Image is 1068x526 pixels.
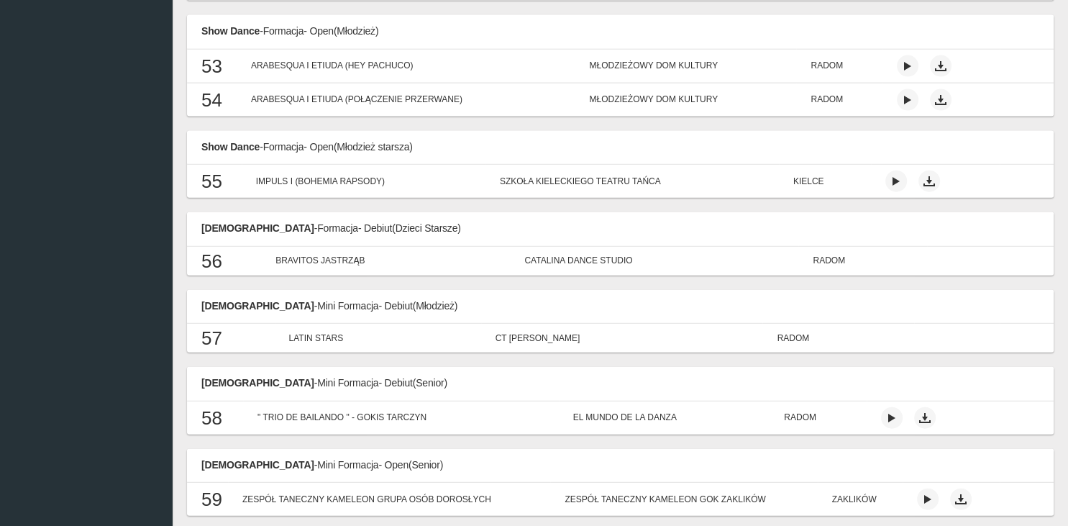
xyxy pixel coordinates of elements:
td: 53 [187,49,237,83]
h6: - ( ) [201,376,1039,391]
span: [DEMOGRAPHIC_DATA] [201,300,314,312]
td: RADOM [796,49,882,83]
h6: - ( ) [201,24,1039,40]
span: Młodzież [337,25,375,37]
span: - Open [303,25,334,37]
td: Kielce [779,165,871,199]
td: 58 [187,401,243,435]
td: 55 [187,165,242,199]
td: Zaklików [818,483,903,517]
span: [DEMOGRAPHIC_DATA] [201,222,314,234]
span: - Open [378,459,409,471]
span: Formacja [317,222,358,234]
h6: - ( ) [201,221,1039,237]
div: Impuls I (Bohemia Rapsody) [256,175,471,188]
span: [DEMOGRAPHIC_DATA] [201,377,314,389]
span: Dzieci Starsze [396,222,458,234]
h6: - ( ) [201,299,1039,314]
span: [DEMOGRAPHIC_DATA] [201,459,314,471]
td: 57 [187,324,275,353]
div: Bravitos Jastrząb [275,254,496,267]
td: Radom [762,324,913,353]
td: Szkoła Kieleckiego Teatru Tańca [485,165,779,199]
div: Zespół Taneczny Kameleon Grupa Osób Dorosłych [242,493,536,506]
h6: - ( ) [201,458,1039,473]
td: MŁODZIEŻOWY DOM KULTURY [575,49,796,83]
td: Radom [798,246,926,276]
span: Młodzież starsza [337,141,409,153]
h6: - ( ) [201,140,1039,155]
div: Arabesqua I Etiuda (Hey Pachuco) [251,59,560,72]
div: " Trio de Bailando " - GOKiS Tarczyn [257,411,544,424]
span: Mini Formacja [317,377,378,389]
span: Formacja [263,141,304,153]
span: Show Dance [201,141,260,153]
span: - Debiut [378,300,412,312]
td: EL MUNDO DE LA DANZA [559,401,770,435]
span: Mini Formacja [317,459,378,471]
td: CT [PERSON_NAME] [481,324,763,353]
div: Latin Stars [289,332,467,345]
span: Mini Formacja [317,300,378,312]
span: Senior [411,459,439,471]
td: Catalina Dance Studio [510,246,798,276]
span: Show Dance [201,25,260,37]
span: - Debiut [378,377,412,389]
span: Formacja [263,25,304,37]
td: Radom [770,401,867,435]
span: Senior [416,377,444,389]
td: Zespół Taneczny Kameleon GOK Zaklików [550,483,817,517]
span: Młodzież [416,300,455,312]
td: 54 [187,83,237,117]
span: - Debiut [358,222,392,234]
div: Arabesqua I Etiuda (Połączenie przerwane) [251,93,560,106]
td: RADOM [796,83,882,117]
td: MŁODZIEŻOWY DOM KULTURY [575,83,796,117]
td: 59 [187,483,228,517]
td: 56 [187,246,261,276]
span: - Open [303,141,334,153]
